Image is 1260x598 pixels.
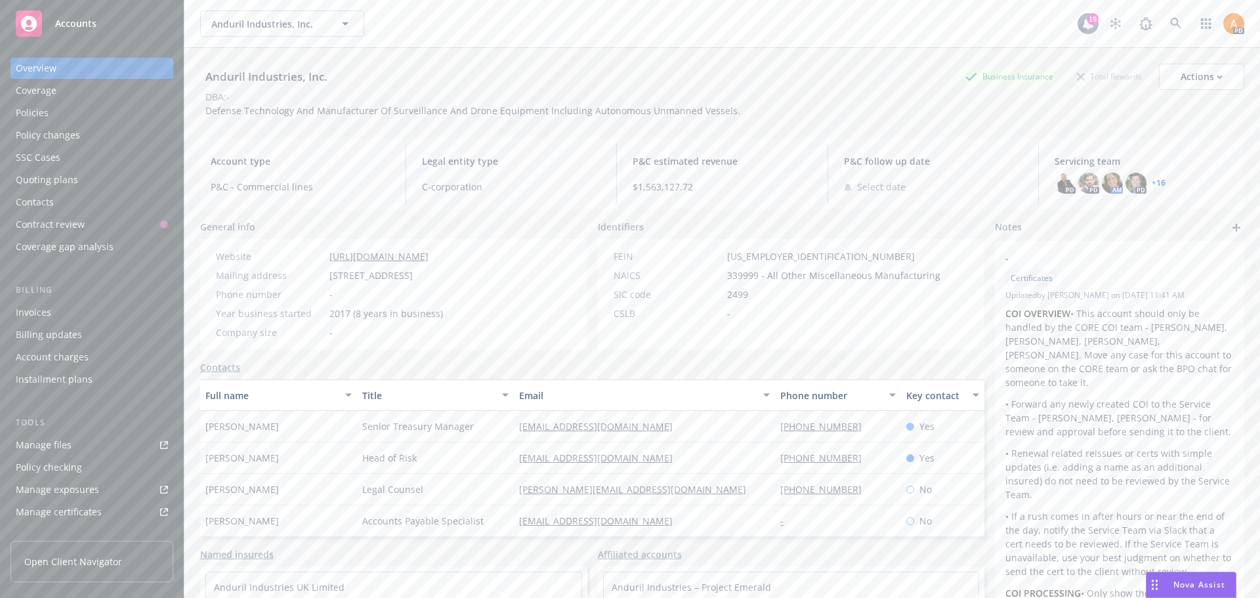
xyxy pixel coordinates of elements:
[362,389,494,402] div: Title
[1173,579,1225,590] span: Nova Assist
[1223,13,1244,34] img: photo
[1193,11,1219,37] a: Switch app
[422,180,601,194] span: C-corporation
[959,68,1060,85] div: Business Insurance
[211,17,325,31] span: Anduril Industries, Inc.
[10,236,173,257] a: Coverage gap analysis
[24,555,122,568] span: Open Client Navigator
[205,482,279,496] span: [PERSON_NAME]
[519,420,683,433] a: [EMAIL_ADDRESS][DOMAIN_NAME]
[362,451,417,465] span: Head of Risk
[1005,307,1070,320] strong: COI OVERVIEW
[780,420,872,433] a: [PHONE_NUMBER]
[780,483,872,496] a: [PHONE_NUMBER]
[1078,173,1099,194] img: photo
[598,547,682,561] a: Affiliated accounts
[1005,397,1234,438] p: • Forward any newly created COI to the Service Team - [PERSON_NAME], [PERSON_NAME] - for review a...
[633,180,812,194] span: $1,563,127.72
[16,457,82,478] div: Policy checking
[519,389,755,402] div: Email
[519,515,683,527] a: [EMAIL_ADDRESS][DOMAIN_NAME]
[614,288,722,301] div: SIC code
[10,5,173,42] a: Accounts
[200,220,255,234] span: General info
[16,302,51,323] div: Invoices
[1055,154,1234,168] span: Servicing team
[16,347,89,368] div: Account charges
[1005,289,1234,301] span: Updated by [PERSON_NAME] on [DATE] 11:41 AM
[919,482,932,496] span: No
[1005,307,1234,389] p: • This account should only be handled by the CORE COI team - [PERSON_NAME], [PERSON_NAME], [PERSO...
[216,249,324,263] div: Website
[357,379,514,411] button: Title
[780,389,881,402] div: Phone number
[10,169,173,190] a: Quoting plans
[214,581,345,593] a: Anduril Industries UK Limited
[775,379,900,411] button: Phone number
[1146,572,1236,598] button: Nova Assist
[362,419,474,433] span: Senior Treasury Manager
[16,369,93,390] div: Installment plans
[329,288,333,301] span: -
[200,547,274,561] a: Named insureds
[10,502,173,523] a: Manage certificates
[857,180,906,194] span: Select date
[10,192,173,213] a: Contacts
[614,307,722,320] div: CSLB
[205,104,740,117] span: Defense Technology And Manufacturer Of Surveillance And Drone Equipment Including Autonomous Unma...
[10,324,173,345] a: Billing updates
[10,457,173,478] a: Policy checking
[55,18,96,29] span: Accounts
[514,379,775,411] button: Email
[612,581,771,593] a: Anduril Industries – Project Emerald
[10,147,173,168] a: SSC Cases
[16,236,114,257] div: Coverage gap analysis
[16,192,54,213] div: Contacts
[844,154,1023,168] span: P&C follow up date
[329,326,333,339] span: -
[205,90,230,104] div: DBA: -
[1146,572,1163,597] div: Drag to move
[10,302,173,323] a: Invoices
[1163,11,1189,37] a: Search
[780,452,872,464] a: [PHONE_NUMBER]
[1102,173,1123,194] img: photo
[16,147,60,168] div: SSC Cases
[10,284,173,297] div: Billing
[919,419,934,433] span: Yes
[10,524,173,545] a: Manage BORs
[10,58,173,79] a: Overview
[200,68,333,85] div: Anduril Industries, Inc.
[1005,251,1200,265] span: -
[614,249,722,263] div: FEIN
[519,452,683,464] a: [EMAIL_ADDRESS][DOMAIN_NAME]
[901,379,984,411] button: Key contact
[200,360,240,374] a: Contacts
[1102,11,1129,37] a: Stop snowing
[329,307,443,320] span: 2017 (8 years in business)
[205,514,279,528] span: [PERSON_NAME]
[598,220,644,234] span: Identifiers
[200,379,357,411] button: Full name
[995,220,1022,236] span: Notes
[205,419,279,433] span: [PERSON_NAME]
[200,11,364,37] button: Anduril Industries, Inc.
[10,347,173,368] a: Account charges
[614,268,722,282] div: NAICS
[1005,509,1234,578] p: • If a rush comes in after hours or near the end of the day, notify the Service Team via Slack th...
[329,250,429,263] a: [URL][DOMAIN_NAME]
[16,435,72,456] div: Manage files
[329,268,413,282] span: [STREET_ADDRESS]
[216,326,324,339] div: Company size
[10,435,173,456] a: Manage files
[1181,64,1223,89] div: Actions
[16,102,49,123] div: Policies
[1070,68,1148,85] div: Total Rewards
[727,288,748,301] span: 2499
[16,214,85,235] div: Contract review
[1133,11,1159,37] a: Report a Bug
[727,307,730,320] span: -
[519,483,757,496] a: [PERSON_NAME][EMAIL_ADDRESS][DOMAIN_NAME]
[16,169,78,190] div: Quoting plans
[216,268,324,282] div: Mailing address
